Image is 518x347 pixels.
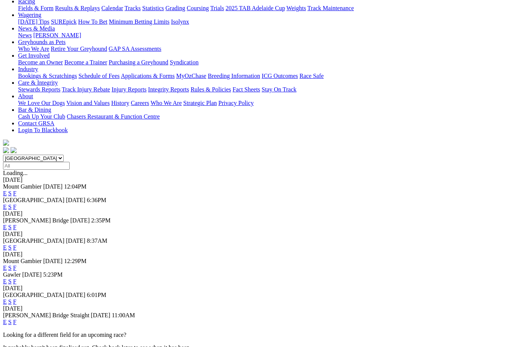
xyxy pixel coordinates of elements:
[18,59,63,65] a: Become an Owner
[13,204,17,210] a: F
[13,265,17,271] a: F
[151,100,182,106] a: Who We Are
[109,59,168,65] a: Purchasing a Greyhound
[3,183,42,190] span: Mount Gambier
[11,147,17,153] img: twitter.svg
[18,18,515,25] div: Wagering
[18,59,515,66] div: Get Involved
[18,18,49,25] a: [DATE] Tips
[3,332,515,338] p: Looking for a different field for an upcoming race?
[3,265,7,271] a: E
[18,113,65,120] a: Cash Up Your Club
[8,204,12,210] a: S
[109,18,169,25] a: Minimum Betting Limits
[3,251,515,258] div: [DATE]
[18,120,54,126] a: Contact GRSA
[8,224,12,230] a: S
[3,292,64,298] span: [GEOGRAPHIC_DATA]
[18,127,68,133] a: Login To Blackbook
[18,46,515,52] div: Greyhounds as Pets
[18,12,41,18] a: Wagering
[190,86,231,93] a: Rules & Policies
[18,73,515,79] div: Industry
[3,285,515,292] div: [DATE]
[13,190,17,196] a: F
[51,18,76,25] a: SUREpick
[18,100,65,106] a: We Love Our Dogs
[18,5,515,12] div: Racing
[187,5,209,11] a: Coursing
[43,183,63,190] span: [DATE]
[3,177,515,183] div: [DATE]
[18,86,515,93] div: Care & Integrity
[87,292,107,298] span: 6:01PM
[121,73,175,79] a: Applications & Forms
[8,278,12,285] a: S
[18,79,58,86] a: Care & Integrity
[66,292,85,298] span: [DATE]
[210,5,224,11] a: Trials
[125,5,141,11] a: Tracks
[3,231,515,237] div: [DATE]
[218,100,254,106] a: Privacy Policy
[3,271,21,278] span: Gawler
[8,298,12,305] a: S
[18,93,33,99] a: About
[91,312,110,318] span: [DATE]
[91,217,111,224] span: 2:35PM
[3,278,7,285] a: E
[66,100,110,106] a: Vision and Values
[233,86,260,93] a: Fact Sheets
[51,46,107,52] a: Retire Your Greyhound
[64,183,87,190] span: 12:04PM
[262,73,298,79] a: ICG Outcomes
[87,237,107,244] span: 8:37AM
[101,5,123,11] a: Calendar
[225,5,285,11] a: 2025 TAB Adelaide Cup
[13,278,17,285] a: F
[18,52,50,59] a: Get Involved
[176,73,206,79] a: MyOzChase
[64,258,87,264] span: 12:29PM
[3,319,7,325] a: E
[109,46,161,52] a: GAP SA Assessments
[3,210,515,217] div: [DATE]
[18,32,32,38] a: News
[3,170,27,176] span: Loading...
[8,265,12,271] a: S
[18,73,77,79] a: Bookings & Scratchings
[111,100,129,106] a: History
[262,86,296,93] a: Stay On Track
[18,107,51,113] a: Bar & Dining
[18,66,38,72] a: Industry
[78,18,108,25] a: How To Bet
[8,319,12,325] a: S
[18,46,49,52] a: Who We Are
[18,113,515,120] div: Bar & Dining
[66,237,85,244] span: [DATE]
[87,197,107,203] span: 6:36PM
[3,244,7,251] a: E
[3,305,515,312] div: [DATE]
[64,59,107,65] a: Become a Trainer
[8,244,12,251] a: S
[78,73,119,79] a: Schedule of Fees
[166,5,185,11] a: Grading
[308,5,354,11] a: Track Maintenance
[18,100,515,107] div: About
[171,18,189,25] a: Isolynx
[112,312,135,318] span: 11:00AM
[18,5,53,11] a: Fields & Form
[67,113,160,120] a: Chasers Restaurant & Function Centre
[3,312,89,318] span: [PERSON_NAME] Bridge Straight
[3,217,69,224] span: [PERSON_NAME] Bridge
[18,86,60,93] a: Stewards Reports
[22,271,42,278] span: [DATE]
[3,298,7,305] a: E
[66,197,85,203] span: [DATE]
[13,298,17,305] a: F
[3,224,7,230] a: E
[13,319,17,325] a: F
[111,86,146,93] a: Injury Reports
[3,162,70,170] input: Select date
